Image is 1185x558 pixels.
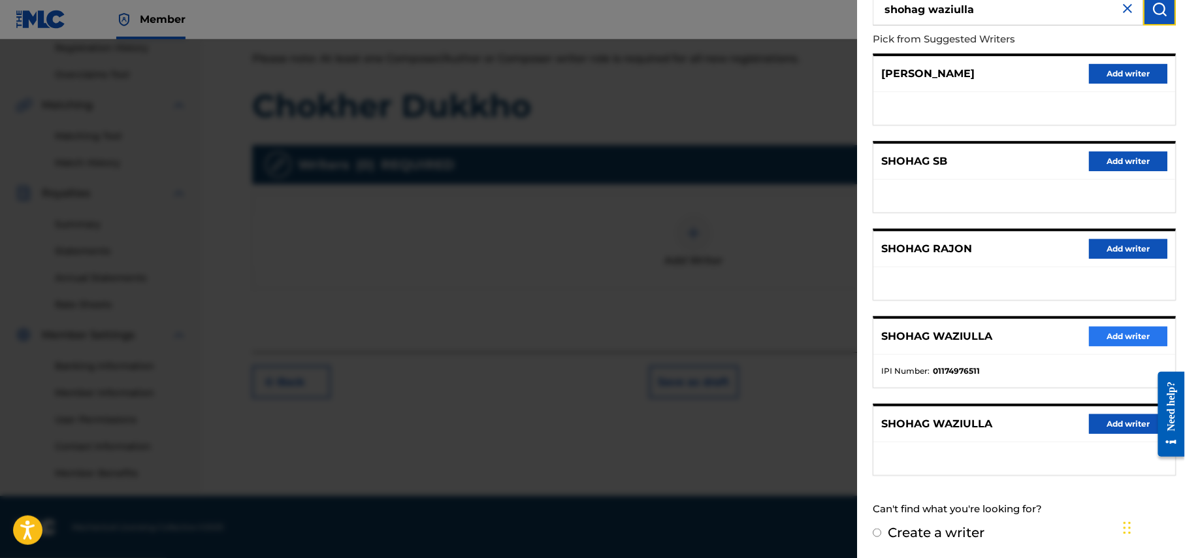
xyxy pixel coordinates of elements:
div: Can't find what you're looking for? [873,495,1176,523]
iframe: Resource Center [1148,362,1185,467]
span: Member [140,12,186,27]
span: IPI Number : [881,365,930,377]
p: SHOHAG SB [881,154,947,169]
button: Add writer [1089,152,1167,171]
img: MLC Logo [16,10,66,29]
strong: 01174976511 [933,365,980,377]
p: SHOHAG RAJON [881,241,972,257]
label: Create a writer [888,525,984,540]
button: Add writer [1089,414,1167,434]
p: SHOHAG WAZIULLA [881,329,992,344]
div: Drag [1124,508,1131,548]
button: Add writer [1089,327,1167,346]
iframe: Chat Widget [1120,495,1185,558]
img: Top Rightsholder [116,12,132,27]
p: [PERSON_NAME] [881,66,975,82]
button: Add writer [1089,64,1167,84]
button: Add writer [1089,239,1167,259]
p: Pick from Suggested Writers [873,25,1101,54]
p: SHOHAG WAZIULLA [881,416,992,432]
